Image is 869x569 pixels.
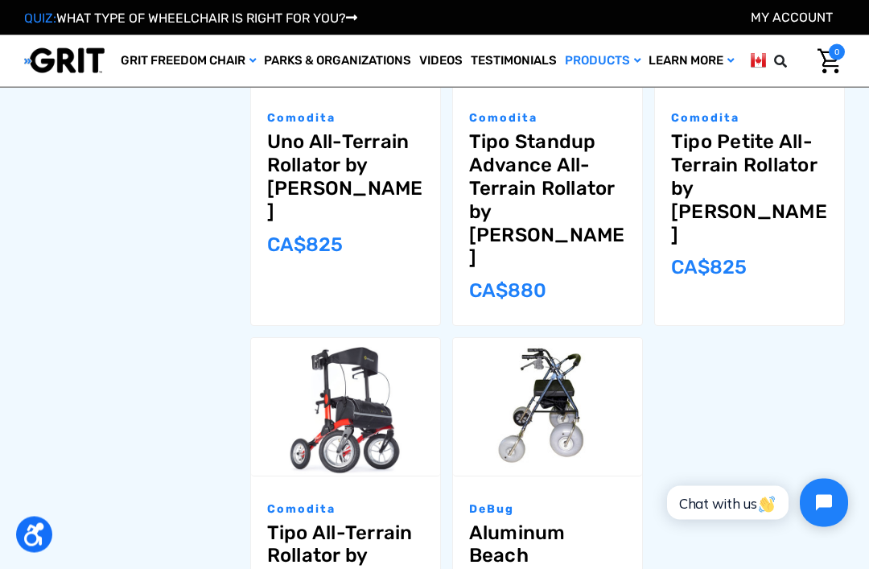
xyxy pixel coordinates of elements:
[267,234,343,257] span: CA$‌825
[415,35,467,87] a: Videos
[260,35,415,87] a: Parks & Organizations
[469,110,626,127] p: Comodita
[751,10,833,25] a: Account
[561,35,645,87] a: Products
[818,49,841,74] img: Cart
[805,44,845,78] a: Cart with 0 items
[671,110,828,127] p: Comodita
[469,131,626,270] a: Tipo Standup Advance All-Terrain Rollator by Comodita,$620.00
[267,110,424,127] p: Comodita
[645,35,738,87] a: Learn More
[469,501,626,518] p: DeBug
[829,44,845,60] span: 0
[467,35,561,87] a: Testimonials
[251,339,440,476] a: Tipo All-Terrain Rollator by Comodita,$580.00
[24,47,105,74] img: GRIT All-Terrain Wheelchair and Mobility Equipment
[267,501,424,518] p: Comodita
[671,257,747,279] span: CA$‌825
[24,10,357,26] a: QUIZ:WHAT TYPE OF WHEELCHAIR IS RIGHT FOR YOU?
[251,339,440,476] img: Tipo All-Terrain Rollator by Comodita
[671,131,828,247] a: Tipo Petite All-Terrain Rollator by Comodita,$580.00
[649,465,862,541] iframe: Tidio Chat
[453,339,642,476] a: Aluminum Beach Walker by DeBug,$1,160.00
[453,344,642,471] img: Aluminum Beach Walker by DeBug
[117,35,260,87] a: GRIT Freedom Chair
[24,10,56,26] span: QUIZ:
[797,44,805,78] input: Search
[751,51,766,71] img: ca.png
[469,280,546,303] span: CA$‌880
[267,131,424,224] a: Uno All-Terrain Rollator by Comodita,$580.00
